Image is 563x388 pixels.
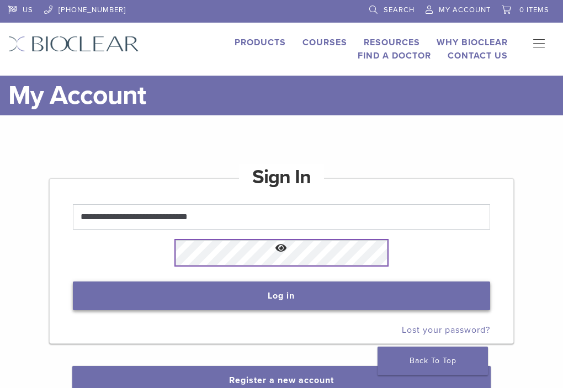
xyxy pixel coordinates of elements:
[378,347,488,375] a: Back To Top
[8,76,555,115] h1: My Account
[402,325,490,336] a: Lost your password?
[229,375,334,386] a: Register a new account
[364,37,420,48] a: Resources
[235,37,286,48] a: Products
[73,235,490,263] button: Show password
[358,50,431,61] a: Find A Doctor
[437,37,508,48] a: Why Bioclear
[448,50,508,61] a: Contact Us
[73,281,490,310] button: Log in
[8,36,139,52] img: Bioclear
[302,37,347,48] a: Courses
[239,164,324,190] h1: Sign In
[384,6,415,14] span: Search
[519,6,549,14] span: 0 items
[524,36,555,52] nav: Primary Navigation
[439,6,491,14] span: My Account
